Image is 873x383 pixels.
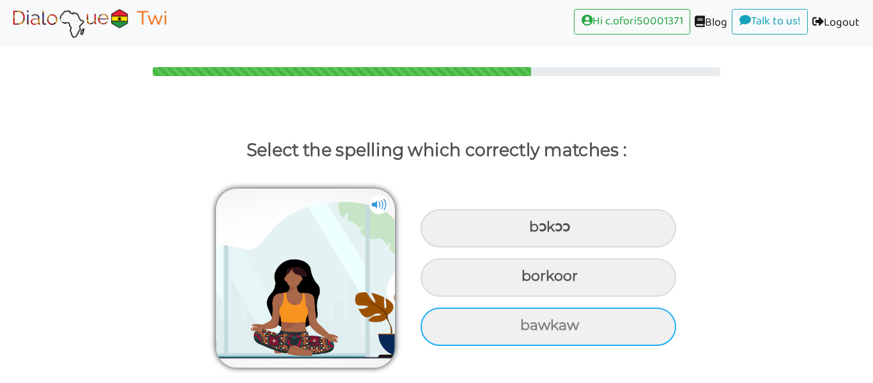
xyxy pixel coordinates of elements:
a: Logout [808,9,864,38]
div: borkoor [421,258,676,297]
img: cuNL5YgAAAABJRU5ErkJggg== [369,195,389,214]
div: bawkaw [421,308,676,346]
a: Talk to us! [732,9,808,35]
a: Blog [690,9,732,38]
div: bɔkɔɔ [421,209,676,247]
img: yoga-calm-girl.png [216,189,395,368]
p: Select the spelling which correctly matches : [22,135,851,166]
img: Select Course Page [9,7,170,39]
a: Hi c.ofori50001371 [574,9,690,35]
